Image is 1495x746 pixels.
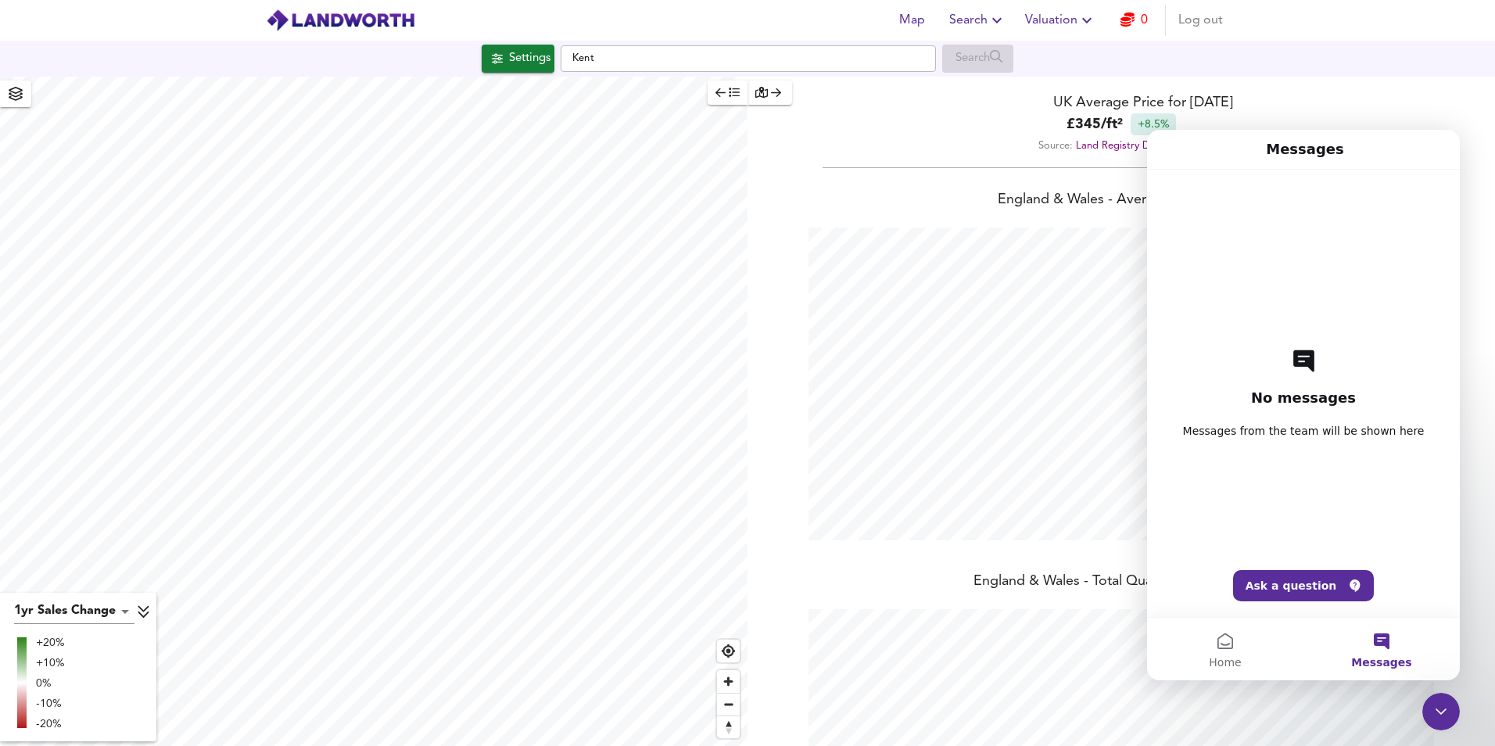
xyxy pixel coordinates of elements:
div: England & Wales - Total Quarterly Sales History [747,572,1495,594]
span: Search [949,9,1006,31]
span: Map [893,9,930,31]
b: £ 345 / ft² [1067,114,1123,135]
div: -10% [36,696,65,712]
button: Zoom out [717,693,740,716]
div: Enable a Source before running a Search [942,45,1013,73]
button: 0 [1109,5,1159,36]
button: Settings [482,45,554,73]
iframe: Intercom live chat [1422,693,1460,730]
div: -20% [36,716,65,732]
span: Log out [1178,9,1223,31]
div: +8.5% [1131,113,1176,135]
button: Find my location [717,640,740,662]
button: Map [887,5,937,36]
a: Land Registry Data - [DATE] [1076,141,1205,151]
button: Log out [1172,5,1229,36]
a: 0 [1120,9,1148,31]
div: +20% [36,635,65,651]
button: Zoom in [717,670,740,693]
div: England & Wales - Average £/ ft² History [747,190,1495,212]
button: Reset bearing to north [717,716,740,738]
div: Source: [747,135,1495,156]
span: Valuation [1025,9,1096,31]
iframe: Intercom live chat [1147,130,1460,680]
div: Click to configure Search Settings [482,45,554,73]
div: Settings [509,48,550,69]
input: Enter a location... [561,45,936,72]
span: Zoom out [717,694,740,716]
button: Valuation [1019,5,1102,36]
div: UK Average Price for [DATE] [747,92,1495,113]
div: 1yr Sales Change [14,599,134,624]
div: +10% [36,655,65,671]
div: 0% [36,676,65,691]
img: logo [266,9,415,32]
button: Search [943,5,1013,36]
